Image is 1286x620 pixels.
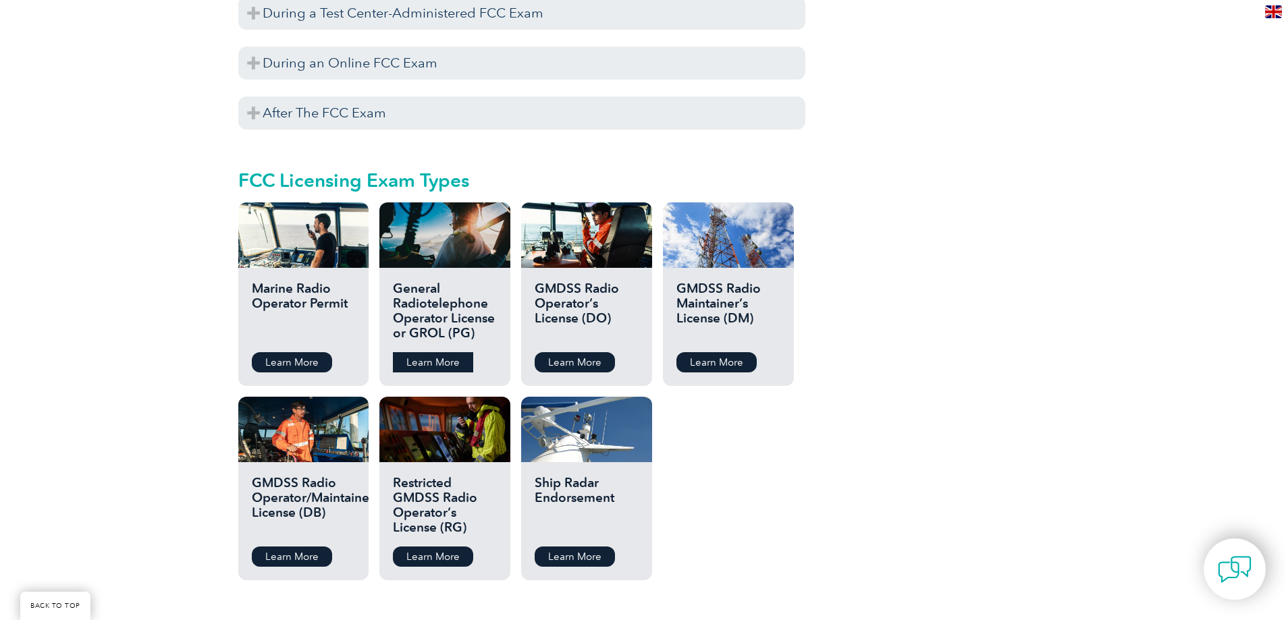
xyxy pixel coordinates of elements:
[535,352,615,372] a: Learn More
[238,169,805,191] h2: FCC Licensing Exam Types
[252,476,355,536] h2: GMDSS Radio Operator/Maintainer License (DB)
[1218,553,1252,586] img: contact-chat.png
[238,96,805,130] h3: After The FCC Exam
[393,352,473,372] a: Learn More
[393,546,473,567] a: Learn More
[393,476,496,536] h2: Restricted GMDSS Radio Operator’s License (RG)
[1265,5,1282,18] img: en
[676,352,757,372] a: Learn More
[676,281,780,342] h2: GMDSS Radio Maintainer’s License (DM)
[252,546,332,567] a: Learn More
[535,546,615,567] a: Learn More
[252,281,355,342] h2: Marine Radio Operator Permit
[252,352,332,372] a: Learn More
[535,281,638,342] h2: GMDSS Radio Operator’s License (DO)
[238,47,805,80] h3: During an Online FCC Exam
[393,281,496,342] h2: General Radiotelephone Operator License or GROL (PG)
[20,592,90,620] a: BACK TO TOP
[535,476,638,536] h2: Ship Radar Endorsement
